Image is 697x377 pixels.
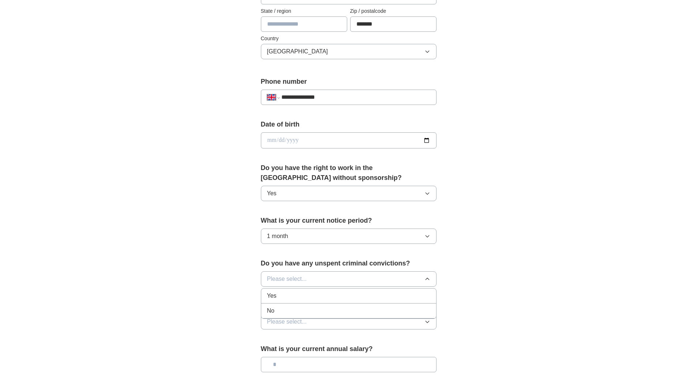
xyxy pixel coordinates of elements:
[267,291,277,300] span: Yes
[267,232,288,241] span: 1 month
[267,189,277,198] span: Yes
[261,77,436,87] label: Phone number
[261,120,436,129] label: Date of birth
[261,344,436,354] label: What is your current annual salary?
[267,317,307,326] span: Please select...
[267,275,307,283] span: Please select...
[261,44,436,59] button: [GEOGRAPHIC_DATA]
[261,314,436,329] button: Please select...
[261,216,436,226] label: What is your current notice period?
[267,306,274,315] span: No
[261,229,436,244] button: 1 month
[261,7,347,15] label: State / region
[261,163,436,183] label: Do you have the right to work in the [GEOGRAPHIC_DATA] without sponsorship?
[261,35,436,42] label: Country
[261,259,436,268] label: Do you have any unspent criminal convictions?
[261,271,436,287] button: Please select...
[350,7,436,15] label: Zip / postalcode
[261,186,436,201] button: Yes
[267,47,328,56] span: [GEOGRAPHIC_DATA]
